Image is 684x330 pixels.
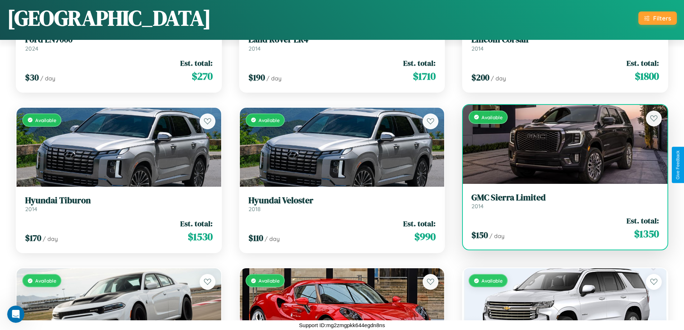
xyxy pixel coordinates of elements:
[471,192,659,203] h3: GMC Sierra Limited
[25,45,38,52] span: 2024
[635,69,659,83] span: $ 1800
[192,69,213,83] span: $ 270
[638,11,677,25] button: Filters
[403,218,436,229] span: Est. total:
[248,34,436,52] a: Land Rover LR42014
[491,75,506,82] span: / day
[627,215,659,226] span: Est. total:
[481,278,503,284] span: Available
[25,195,213,206] h3: Hyundai Tiburon
[248,232,263,244] span: $ 110
[414,229,436,244] span: $ 990
[25,34,213,45] h3: Ford LN7000
[35,117,56,123] span: Available
[403,58,436,68] span: Est. total:
[248,34,436,45] h3: Land Rover LR4
[299,320,385,330] p: Support ID: mg2zmgpkk644egdn8ns
[259,278,280,284] span: Available
[265,235,280,242] span: / day
[180,58,213,68] span: Est. total:
[7,3,211,33] h1: [GEOGRAPHIC_DATA]
[634,227,659,241] span: $ 1350
[471,45,484,52] span: 2014
[471,34,659,52] a: Lincoln Corsair2014
[248,205,261,213] span: 2018
[248,195,436,206] h3: Hyundai Veloster
[627,58,659,68] span: Est. total:
[413,69,436,83] span: $ 1710
[25,71,39,83] span: $ 30
[471,203,484,210] span: 2014
[40,75,55,82] span: / day
[25,205,37,213] span: 2014
[25,195,213,213] a: Hyundai Tiburon2014
[188,229,213,244] span: $ 1530
[35,278,56,284] span: Available
[7,306,24,323] iframe: Intercom live chat
[25,34,213,52] a: Ford LN70002024
[489,232,504,240] span: / day
[471,229,488,241] span: $ 150
[471,192,659,210] a: GMC Sierra Limited2014
[248,195,436,213] a: Hyundai Veloster2018
[248,71,265,83] span: $ 190
[471,71,489,83] span: $ 200
[43,235,58,242] span: / day
[471,34,659,45] h3: Lincoln Corsair
[248,45,261,52] span: 2014
[266,75,281,82] span: / day
[259,117,280,123] span: Available
[675,150,680,180] div: Give Feedback
[25,232,41,244] span: $ 170
[180,218,213,229] span: Est. total:
[481,114,503,120] span: Available
[653,14,671,22] div: Filters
